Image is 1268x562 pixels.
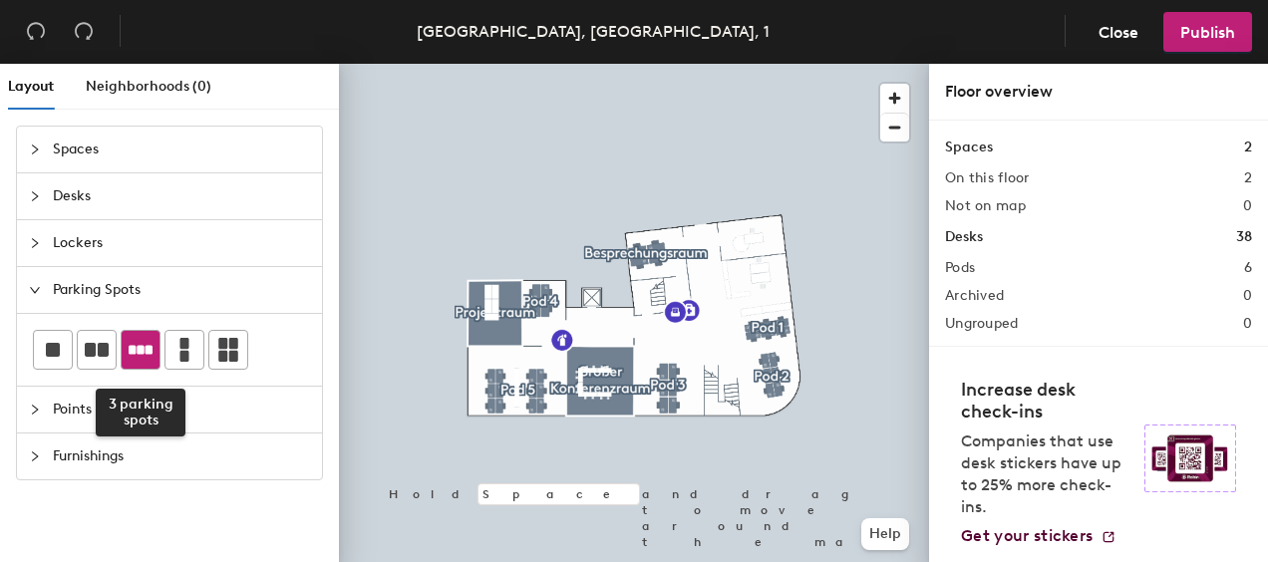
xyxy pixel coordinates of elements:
span: Layout [8,78,54,95]
img: Sticker logo [1144,424,1236,492]
button: Help [861,518,909,550]
h2: Archived [945,288,1004,304]
h2: 38 [1235,344,1252,360]
h1: 38 [1236,226,1252,248]
button: 3 parking spots [121,330,160,370]
h2: Ungrouped [945,316,1019,332]
span: expanded [29,284,41,296]
span: Close [1099,23,1138,42]
span: Neighborhoods (0) [86,78,211,95]
h1: Spaces [945,137,993,158]
h1: 2 [1244,137,1252,158]
h4: Increase desk check-ins [961,379,1132,422]
span: collapsed [29,190,41,202]
h2: On this floor [945,170,1030,186]
span: Spaces [53,127,310,172]
h2: Not on map [945,198,1026,214]
h2: 0 [1243,316,1252,332]
h2: 0 [1243,288,1252,304]
button: Redo (⌘ + ⇧ + Z) [64,12,104,52]
button: Publish [1163,12,1252,52]
h1: Desks [945,226,983,248]
button: Close [1082,12,1155,52]
h2: Pods [945,260,975,276]
span: Points of Interest [53,387,310,432]
span: collapsed [29,404,41,416]
span: Publish [1180,23,1235,42]
span: collapsed [29,450,41,462]
button: Undo (⌘ + Z) [16,12,56,52]
span: Get your stickers [961,526,1093,545]
span: Lockers [53,220,310,266]
h2: 6 [1244,260,1252,276]
a: Get your stickers [961,526,1116,546]
h2: 0 [1243,198,1252,214]
p: Companies that use desk stickers have up to 25% more check-ins. [961,430,1132,518]
span: Desks [53,173,310,219]
span: undo [26,21,46,41]
div: [GEOGRAPHIC_DATA], [GEOGRAPHIC_DATA], 1 [417,19,770,44]
span: Parking Spots [53,267,310,313]
h2: 2 [1244,170,1252,186]
span: collapsed [29,237,41,249]
div: Floor overview [945,80,1252,104]
span: collapsed [29,143,41,155]
h2: With stickers [945,344,1036,360]
span: Furnishings [53,433,310,479]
